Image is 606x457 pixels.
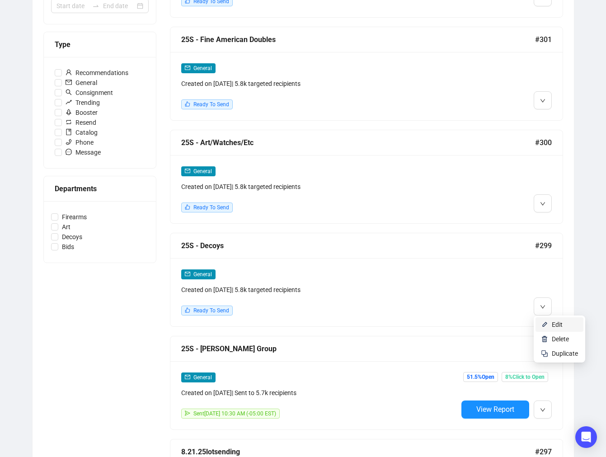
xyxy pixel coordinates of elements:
span: 8% Click to Open [502,372,548,382]
span: General [193,271,212,278]
div: 25S - Fine American Doubles [181,34,535,45]
span: Firearms [58,212,90,222]
span: General [193,374,212,381]
span: Phone [62,137,97,147]
div: Created on [DATE] | Sent to 5.7k recipients [181,388,458,398]
span: Bids [58,242,78,252]
span: search [66,89,72,95]
span: down [540,304,545,310]
span: like [185,204,190,210]
span: Duplicate [552,350,578,357]
span: Ready To Send [193,204,229,211]
img: svg+xml;base64,PHN2ZyB4bWxucz0iaHR0cDovL3d3dy53My5vcmcvMjAwMC9zdmciIHhtbG5zOnhsaW5rPSJodHRwOi8vd3... [541,335,548,343]
span: mail [185,168,190,174]
button: View Report [461,400,529,419]
span: Recommendations [62,68,132,78]
span: down [540,407,545,413]
span: Decoys [58,232,86,242]
span: Delete [552,335,569,343]
a: 25S - Decoys#299mailGeneralCreated on [DATE]| 5.8k targeted recipientslikeReady To Send [170,233,563,327]
span: Consignment [62,88,117,98]
img: svg+xml;base64,PHN2ZyB4bWxucz0iaHR0cDovL3d3dy53My5vcmcvMjAwMC9zdmciIHhtbG5zOnhsaW5rPSJodHRwOi8vd3... [541,321,548,328]
a: 25S - [PERSON_NAME] Group#298mailGeneralCreated on [DATE]| Sent to 5.7k recipientssendSent[DATE] ... [170,336,563,430]
span: book [66,129,72,135]
span: 51.5% Open [463,372,498,382]
span: send [185,410,190,416]
div: Open Intercom Messenger [575,426,597,448]
span: like [185,307,190,313]
span: General [193,168,212,174]
span: user [66,69,72,75]
img: svg+xml;base64,PHN2ZyB4bWxucz0iaHR0cDovL3d3dy53My5vcmcvMjAwMC9zdmciIHdpZHRoPSIyNCIgaGVpZ2h0PSIyNC... [541,350,548,357]
span: swap-right [92,2,99,9]
span: to [92,2,99,9]
div: 25S - [PERSON_NAME] Group [181,343,535,354]
span: Ready To Send [193,101,229,108]
span: rocket [66,109,72,115]
span: Message [62,147,104,157]
span: rise [66,99,72,105]
span: down [540,201,545,207]
span: View Report [476,405,514,414]
span: #299 [535,240,552,251]
span: Trending [62,98,103,108]
input: Start date [56,1,89,11]
div: Created on [DATE] | 5.8k targeted recipients [181,285,458,295]
span: Catalog [62,127,101,137]
span: mail [185,374,190,380]
a: 25S - Art/Watches/Etc#300mailGeneralCreated on [DATE]| 5.8k targeted recipientslikeReady To Send [170,130,563,224]
span: #301 [535,34,552,45]
span: General [62,78,101,88]
input: End date [103,1,135,11]
div: Departments [55,183,145,194]
div: Created on [DATE] | 5.8k targeted recipients [181,182,458,192]
span: mail [185,271,190,277]
span: Ready To Send [193,307,229,314]
span: phone [66,139,72,145]
div: Type [55,39,145,50]
span: Edit [552,321,563,328]
div: 25S - Art/Watches/Etc [181,137,535,148]
a: 25S - Fine American Doubles#301mailGeneralCreated on [DATE]| 5.8k targeted recipientslikeReady To... [170,27,563,121]
span: mail [185,65,190,71]
span: General [193,65,212,71]
div: Created on [DATE] | 5.8k targeted recipients [181,79,458,89]
span: Sent [DATE] 10:30 AM (-05:00 EST) [193,410,276,417]
span: message [66,149,72,155]
span: mail [66,79,72,85]
span: like [185,101,190,107]
span: #300 [535,137,552,148]
span: retweet [66,119,72,125]
span: down [540,98,545,104]
span: Booster [62,108,101,118]
div: 25S - Decoys [181,240,535,251]
span: Art [58,222,74,232]
span: Resend [62,118,100,127]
